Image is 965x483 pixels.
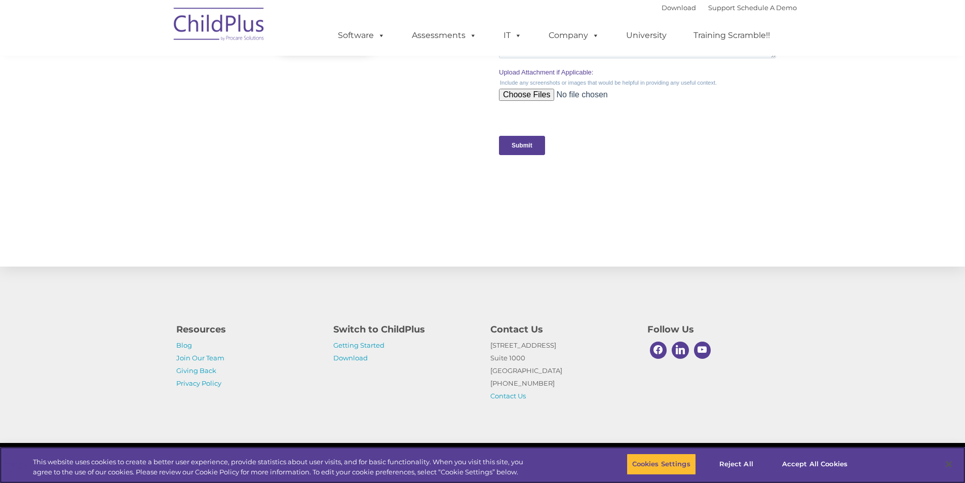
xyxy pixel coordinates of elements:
[333,354,368,362] a: Download
[691,339,714,361] a: Youtube
[333,341,384,349] a: Getting Started
[662,4,696,12] a: Download
[737,4,797,12] a: Schedule A Demo
[627,454,696,475] button: Cookies Settings
[647,339,670,361] a: Facebook
[683,25,780,46] a: Training Scramble!!
[490,392,526,400] a: Contact Us
[705,454,768,475] button: Reject All
[669,339,691,361] a: Linkedin
[647,322,789,337] h4: Follow Us
[538,25,609,46] a: Company
[328,25,395,46] a: Software
[490,322,632,337] h4: Contact Us
[616,25,677,46] a: University
[490,339,632,402] p: [STREET_ADDRESS] Suite 1000 [GEOGRAPHIC_DATA] [PHONE_NUMBER]
[708,4,735,12] a: Support
[176,341,192,349] a: Blog
[169,1,270,51] img: ChildPlus by Procare Solutions
[938,453,960,475] button: Close
[141,108,184,116] span: Phone number
[493,25,532,46] a: IT
[176,322,318,337] h4: Resources
[777,454,853,475] button: Accept All Cookies
[176,379,221,387] a: Privacy Policy
[176,354,224,362] a: Join Our Team
[402,25,487,46] a: Assessments
[662,4,797,12] font: |
[33,457,531,477] div: This website uses cookies to create a better user experience, provide statistics about user visit...
[141,67,172,75] span: Last name
[333,322,475,337] h4: Switch to ChildPlus
[176,366,216,375] a: Giving Back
